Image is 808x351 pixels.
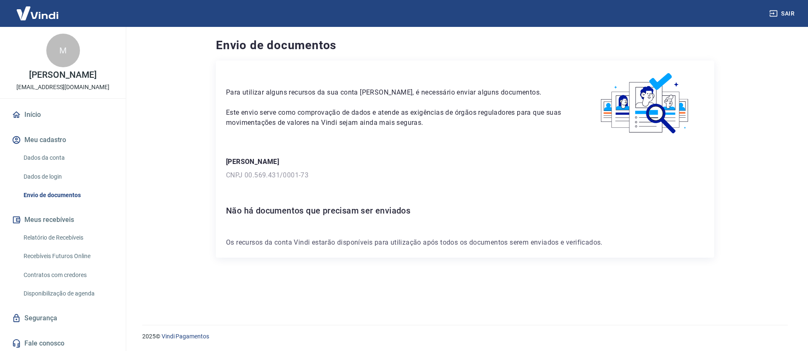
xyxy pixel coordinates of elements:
[10,0,65,26] img: Vindi
[46,34,80,67] div: M
[216,37,714,54] h4: Envio de documentos
[226,108,566,128] p: Este envio serve como comprovação de dados e atende as exigências de órgãos reguladores para que ...
[20,229,116,246] a: Relatório de Recebíveis
[226,204,704,217] h6: Não há documentos que precisam ser enviados
[20,149,116,166] a: Dados da conta
[768,6,798,21] button: Sair
[142,332,788,341] p: 2025 ©
[226,87,566,98] p: Para utilizar alguns recursos da sua conta [PERSON_NAME], é necessário enviar alguns documentos.
[226,170,704,180] p: CNPJ 00.569.431/0001-73
[162,333,209,340] a: Vindi Pagamentos
[16,83,109,92] p: [EMAIL_ADDRESS][DOMAIN_NAME]
[10,131,116,149] button: Meu cadastro
[226,157,704,167] p: [PERSON_NAME]
[20,285,116,302] a: Disponibilização de agenda
[20,248,116,265] a: Recebíveis Futuros Online
[10,106,116,124] a: Início
[226,238,704,248] p: Os recursos da conta Vindi estarão disponíveis para utilização após todos os documentos serem env...
[20,168,116,185] a: Dados de login
[20,267,116,284] a: Contratos com credores
[29,71,96,79] p: [PERSON_NAME]
[587,71,704,137] img: waiting_documents.41d9841a9773e5fdf392cede4d13b617.svg
[10,211,116,229] button: Meus recebíveis
[20,187,116,204] a: Envio de documentos
[10,309,116,327] a: Segurança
